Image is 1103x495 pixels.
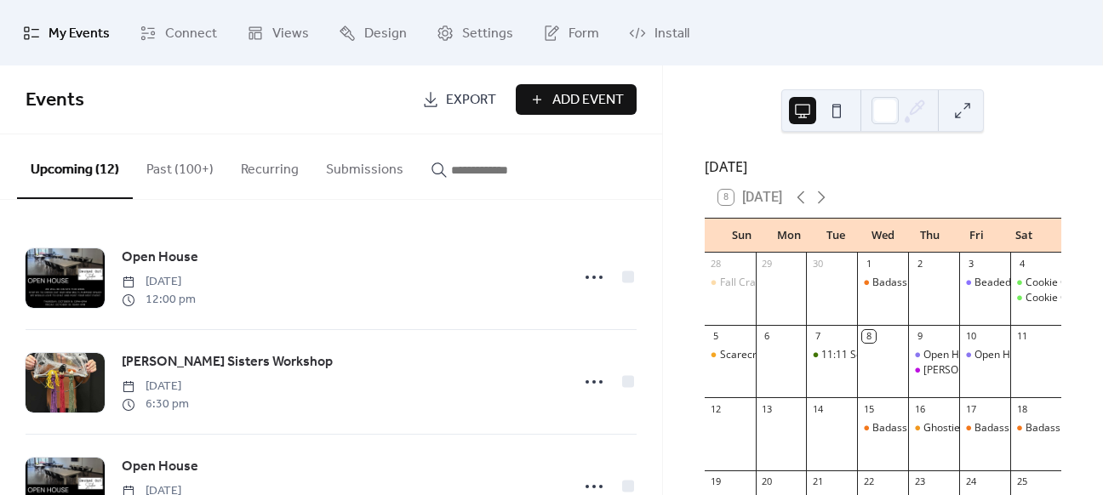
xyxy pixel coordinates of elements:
[860,219,906,253] div: Wed
[964,330,977,343] div: 10
[122,456,198,478] a: Open House
[710,330,723,343] div: 5
[959,421,1010,435] div: Badass Mediums Pop Up
[616,7,702,59] a: Install
[122,291,196,309] span: 12:00 pm
[122,247,198,269] a: Open House
[811,475,824,488] div: 21
[122,352,333,373] span: [PERSON_NAME] Sisters Workshop
[516,84,637,115] button: Add Event
[122,457,198,477] span: Open House
[923,348,982,362] div: Open House
[462,20,513,47] span: Settings
[720,276,768,290] div: Fall Crafts
[718,219,765,253] div: Sun
[122,273,196,291] span: [DATE]
[913,258,926,270] div: 2
[122,395,189,413] span: 6:30 pm
[234,7,322,59] a: Views
[906,219,953,253] div: Thu
[923,363,1089,378] div: [PERSON_NAME] Sisters Workshop
[1015,330,1028,343] div: 11
[122,378,189,395] span: [DATE]
[761,258,774,270] div: 29
[811,258,824,270] div: 30
[765,219,812,253] div: Mon
[569,20,599,47] span: Form
[446,90,496,111] span: Export
[720,348,820,362] div: Scarecrow Workshop
[761,402,774,415] div: 13
[974,276,1088,290] div: Beaded Plant Workshop
[409,84,509,115] a: Export
[654,20,689,47] span: Install
[272,20,309,47] span: Views
[812,219,859,253] div: Tue
[227,134,312,197] button: Recurring
[964,258,977,270] div: 3
[821,348,954,362] div: 11:11 Soul Awakening Event
[705,276,756,290] div: Fall Crafts
[122,351,333,373] a: [PERSON_NAME] Sisters Workshop
[710,475,723,488] div: 19
[964,402,977,415] div: 17
[1010,421,1061,435] div: Badass Mediums Pop Up
[862,475,875,488] div: 22
[953,219,1000,253] div: Fri
[862,258,875,270] div: 1
[761,475,774,488] div: 20
[872,421,991,435] div: Badass Mediums Pop Up
[913,330,926,343] div: 9
[424,7,526,59] a: Settings
[705,348,756,362] div: Scarecrow Workshop
[312,134,417,197] button: Submissions
[1015,475,1028,488] div: 25
[913,475,926,488] div: 23
[974,421,1093,435] div: Badass Mediums Pop Up
[761,330,774,343] div: 6
[530,7,612,59] a: Form
[122,247,198,268] span: Open House
[17,134,133,199] button: Upcoming (12)
[1001,219,1048,253] div: Sat
[1010,291,1061,305] div: Cookie Class - B Simple Favour
[326,7,420,59] a: Design
[908,348,959,362] div: Open House
[49,20,110,47] span: My Events
[710,258,723,270] div: 28
[913,402,926,415] div: 16
[857,276,908,290] div: Badass Mediums Pop Up
[959,348,1010,362] div: Open House
[1015,258,1028,270] div: 4
[872,276,991,290] div: Badass Mediums Pop Up
[133,134,227,197] button: Past (100+)
[862,330,875,343] div: 8
[923,421,1010,435] div: Ghostie Workshop
[974,348,1033,362] div: Open House
[552,90,624,111] span: Add Event
[811,330,824,343] div: 7
[959,276,1010,290] div: Beaded Plant Workshop
[705,156,1061,177] div: [DATE]
[364,20,407,47] span: Design
[1010,276,1061,290] div: Cookie Class - B Simple Favour
[908,363,959,378] div: Sanderson Sisters Workshop
[26,82,84,119] span: Events
[127,7,230,59] a: Connect
[710,402,723,415] div: 12
[857,421,908,435] div: Badass Mediums Pop Up
[811,402,824,415] div: 14
[806,348,857,362] div: 11:11 Soul Awakening Event
[862,402,875,415] div: 15
[908,421,959,435] div: Ghostie Workshop
[165,20,217,47] span: Connect
[1015,402,1028,415] div: 18
[10,7,123,59] a: My Events
[964,475,977,488] div: 24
